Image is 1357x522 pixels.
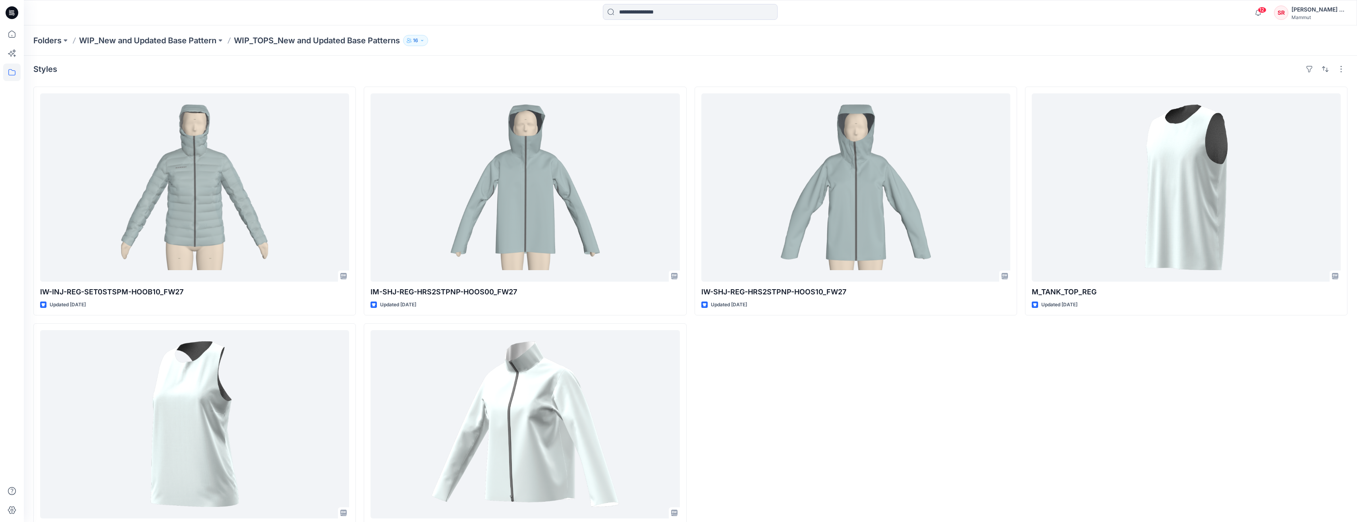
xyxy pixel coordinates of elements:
[371,330,679,518] a: W_HS_JKT_NO_DART_SIZE SET_HS_1PC_SLV
[701,286,1010,298] p: IW-SHJ-REG-HRS2STPNP-HOOS10_FW27
[1291,5,1347,14] div: [PERSON_NAME] Ripegutu
[701,93,1010,282] a: IW-SHJ-REG-HRS2STPNP-HOOS10_FW27
[380,301,416,309] p: Updated [DATE]
[50,301,86,309] p: Updated [DATE]
[33,64,57,74] h4: Styles
[1041,301,1077,309] p: Updated [DATE]
[1032,93,1341,282] a: M_TANK_TOP_REG
[1274,6,1288,20] div: SR
[413,36,418,45] p: 16
[371,93,679,282] a: IM-SHJ-REG-HRS2STPNP-HOOS00_FW27
[1032,286,1341,298] p: M_TANK_TOP_REG
[79,35,216,46] a: WIP_New and Updated Base Pattern
[40,330,349,518] a: W_TANK_TOP_REG
[403,35,428,46] button: 16
[33,35,62,46] a: Folders
[40,286,349,298] p: IW-INJ-REG-SET0STSPM-HOOB10_FW27
[1291,14,1347,20] div: Mammut
[40,93,349,282] a: IW-INJ-REG-SET0STSPM-HOOB10_FW27
[711,301,747,309] p: Updated [DATE]
[1258,7,1266,13] span: 12
[371,286,679,298] p: IM-SHJ-REG-HRS2STPNP-HOOS00_FW27
[234,35,400,46] p: WIP_TOPS_New and Updated Base Patterns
